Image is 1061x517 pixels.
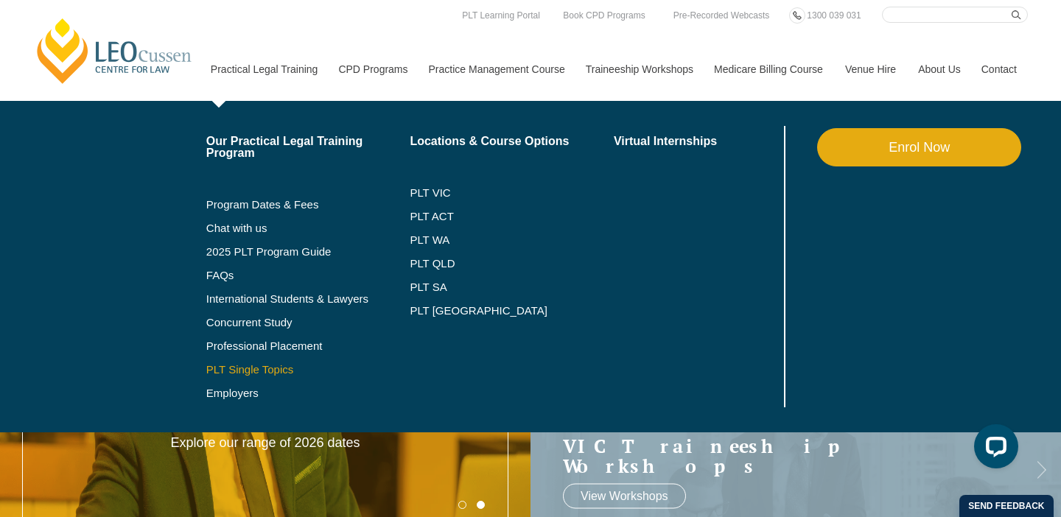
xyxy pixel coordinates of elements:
button: 2 [477,501,485,509]
a: Professional Placement [206,340,410,352]
a: Chat with us [206,222,410,234]
a: PLT ACT [410,211,614,222]
a: Our Practical Legal Training Program [206,136,410,159]
a: Concurrent Study [206,317,410,328]
a: PLT VIC [410,187,614,199]
a: 1300 039 031 [803,7,864,24]
a: International Students & Lawyers [206,293,410,305]
a: PLT QLD [410,258,614,270]
a: Program Dates & Fees [206,199,410,211]
a: Locations & Course Options [410,136,614,147]
a: FAQs [206,270,410,281]
a: PLT WA [410,234,577,246]
a: Practice Management Course [418,38,575,101]
a: Pre-Recorded Webcasts [670,7,774,24]
a: Practical Legal Training [200,38,328,101]
button: 1 [458,501,466,509]
a: Venue Hire [834,38,907,101]
a: VIC Traineeship Workshops [563,435,999,476]
a: PLT Learning Portal [458,7,544,24]
span: 1300 039 031 [807,10,861,21]
p: Explore our range of 2026 dates [159,435,371,451]
iframe: LiveChat chat widget [962,418,1024,480]
a: Traineeship Workshops [575,38,703,101]
a: View Workshops [563,483,686,508]
a: CPD Programs [327,38,417,101]
a: Contact [970,38,1028,101]
a: Virtual Internships [614,136,781,147]
a: 2025 PLT Program Guide [206,246,374,258]
a: Employers [206,387,410,399]
a: Book CPD Programs [559,7,648,24]
a: Medicare Billing Course [703,38,834,101]
a: PLT Single Topics [206,364,410,376]
a: Enrol Now [817,128,1021,166]
a: PLT SA [410,281,614,293]
a: [PERSON_NAME] Centre for Law [33,16,196,85]
a: PLT [GEOGRAPHIC_DATA] [410,305,614,317]
a: About Us [907,38,970,101]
